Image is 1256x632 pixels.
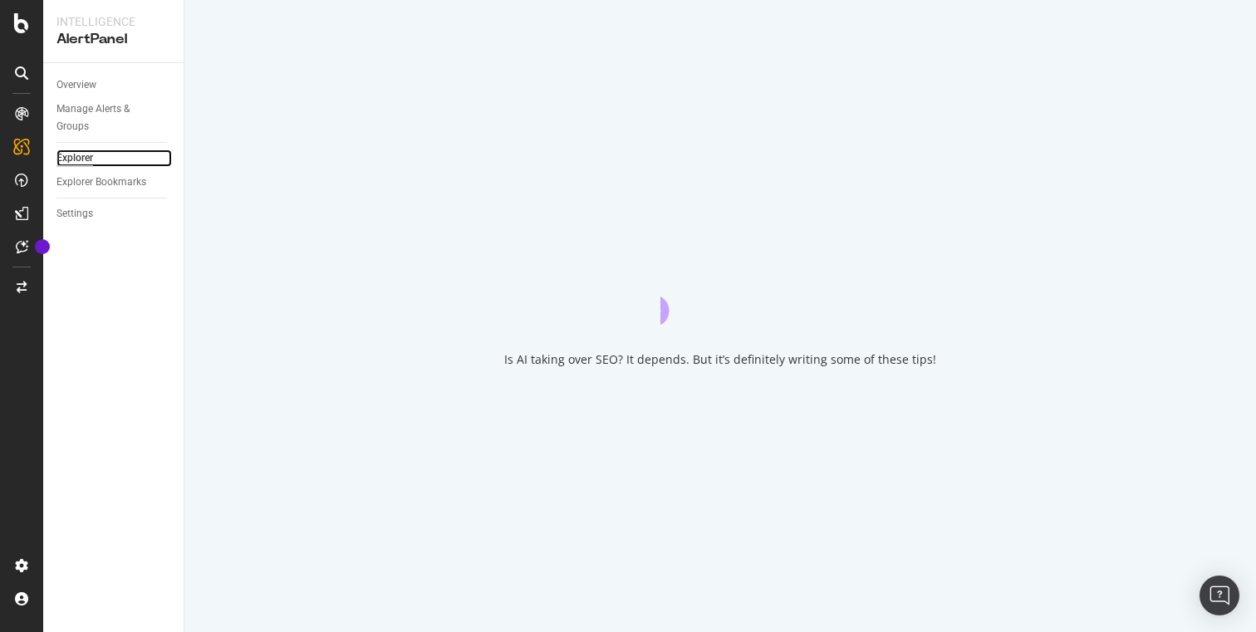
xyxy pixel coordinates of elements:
div: Tooltip anchor [35,239,50,254]
a: Settings [56,205,172,223]
div: Is AI taking over SEO? It depends. But it’s definitely writing some of these tips! [504,351,936,368]
div: Intelligence [56,13,170,30]
div: Settings [56,205,93,223]
div: Open Intercom Messenger [1200,576,1239,615]
div: Overview [56,76,96,94]
div: animation [660,265,780,325]
div: Explorer [56,149,93,167]
a: Explorer [56,149,172,167]
div: AlertPanel [56,30,170,49]
div: Explorer Bookmarks [56,174,146,191]
div: Manage Alerts & Groups [56,100,156,135]
a: Manage Alerts & Groups [56,100,172,135]
a: Explorer Bookmarks [56,174,172,191]
a: Overview [56,76,172,94]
